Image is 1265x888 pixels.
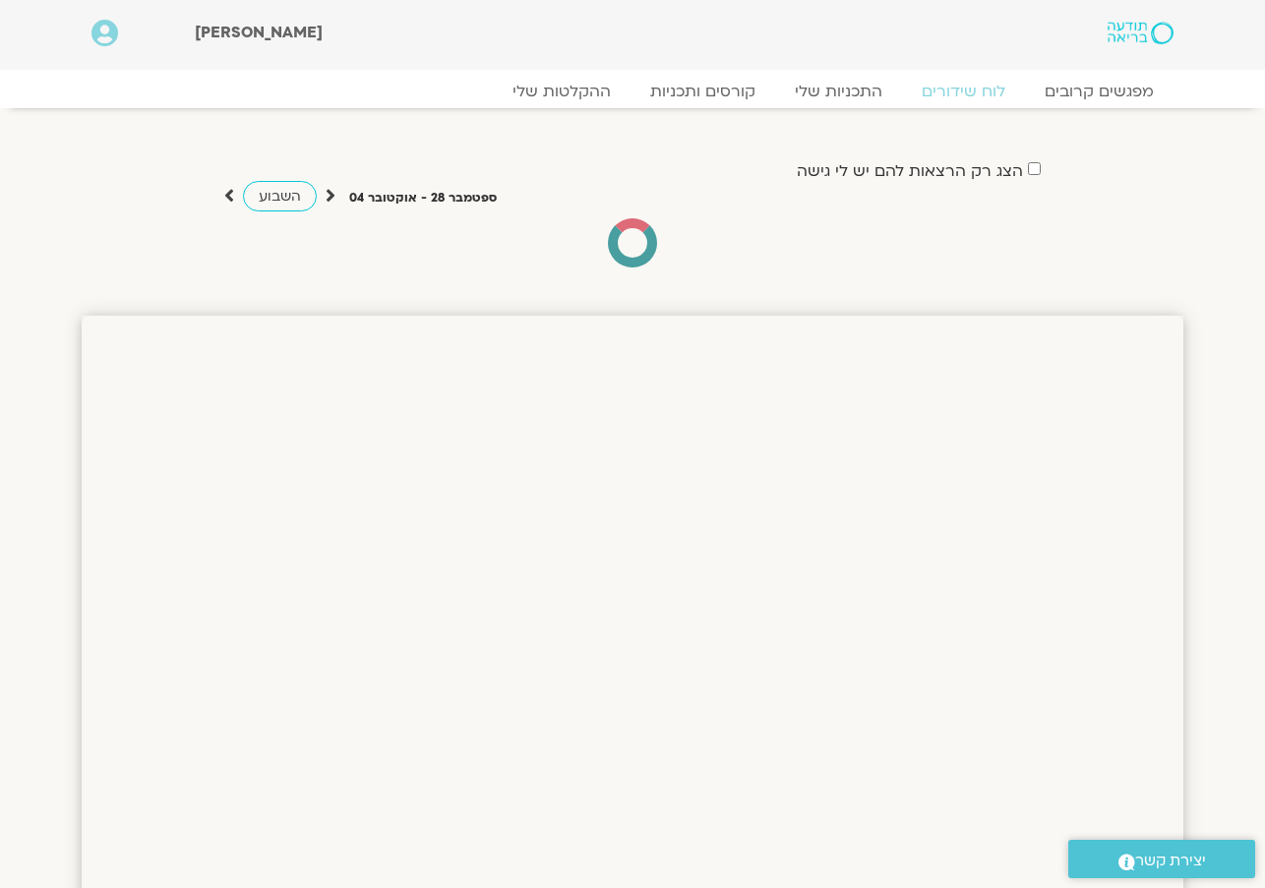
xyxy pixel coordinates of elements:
[195,22,323,43] span: [PERSON_NAME]
[243,181,317,211] a: השבוע
[797,162,1023,180] label: הצג רק הרצאות להם יש לי גישה
[259,187,301,206] span: השבוע
[631,82,775,101] a: קורסים ותכניות
[1068,840,1255,878] a: יצירת קשר
[775,82,902,101] a: התכניות שלי
[493,82,631,101] a: ההקלטות שלי
[91,82,1174,101] nav: Menu
[1135,848,1206,874] span: יצירת קשר
[1025,82,1174,101] a: מפגשים קרובים
[349,188,497,208] p: ספטמבר 28 - אוקטובר 04
[902,82,1025,101] a: לוח שידורים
